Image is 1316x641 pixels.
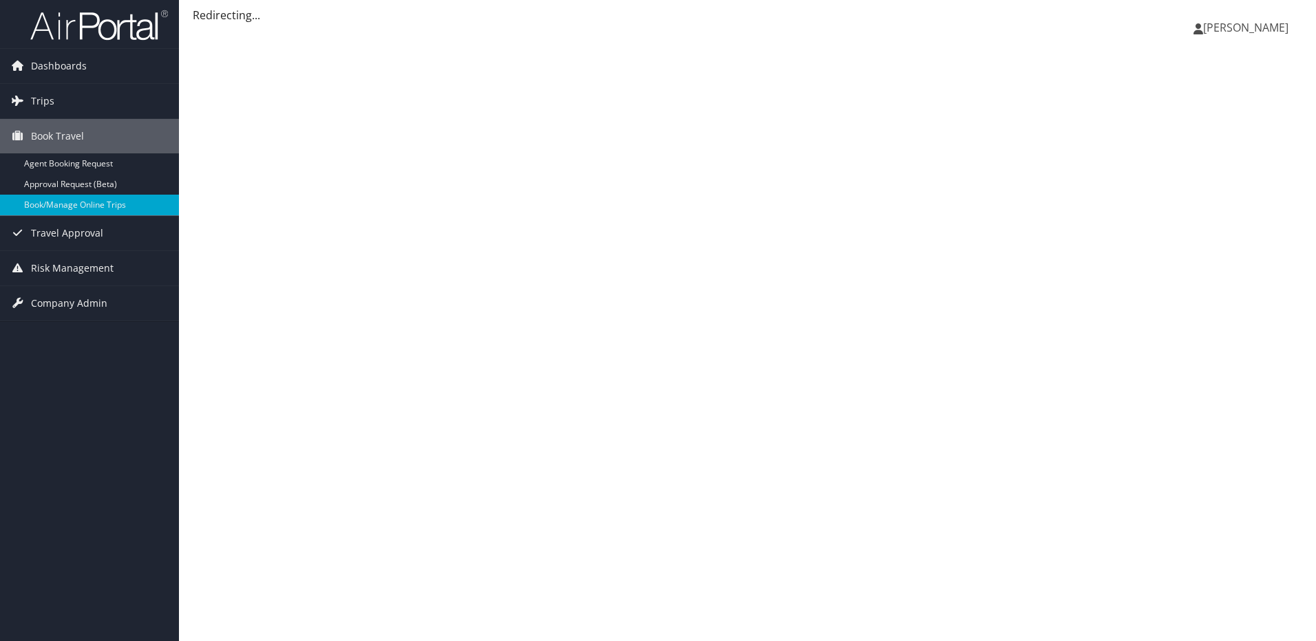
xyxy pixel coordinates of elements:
div: Redirecting... [193,7,1302,23]
span: Trips [31,84,54,118]
span: Book Travel [31,119,84,153]
span: Company Admin [31,286,107,320]
span: Risk Management [31,251,114,285]
img: airportal-logo.png [30,9,168,41]
a: [PERSON_NAME] [1193,7,1302,48]
span: [PERSON_NAME] [1203,20,1288,35]
span: Travel Approval [31,216,103,250]
span: Dashboards [31,49,87,83]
